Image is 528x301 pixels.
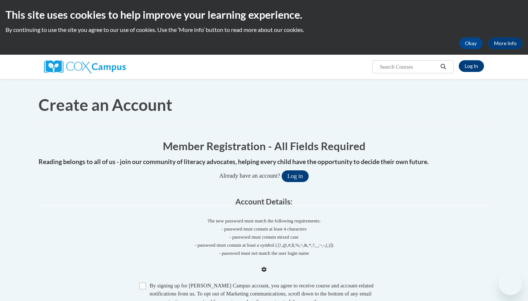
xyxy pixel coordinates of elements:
button: Log in [282,170,309,182]
span: - password must contain at least 4 characters - password must contain mixed case - password must ... [38,225,489,257]
span: The new password must match the following requirements: [208,218,321,224]
input: Search Courses [379,62,438,71]
span: Account Details: [235,197,293,206]
a: More Info [488,37,522,49]
span: Already have an account? [219,173,280,179]
iframe: Button to launch messaging window [499,272,522,295]
button: Okay [459,37,483,49]
h1: Member Registration - All Fields Required [38,138,489,153]
span: Create an Account [38,95,172,114]
h4: Reading belongs to all of us - join our community of literacy advocates, helping every child have... [38,157,489,167]
h2: This site uses cookies to help improve your learning experience. [5,7,522,22]
a: Log In [459,60,484,72]
img: Cox Campus [44,60,126,73]
button: Search [438,62,449,71]
a: Cox Campus [44,63,126,69]
p: By continuing to use the site you agree to our use of cookies. Use the ‘More info’ button to read... [5,26,522,34]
